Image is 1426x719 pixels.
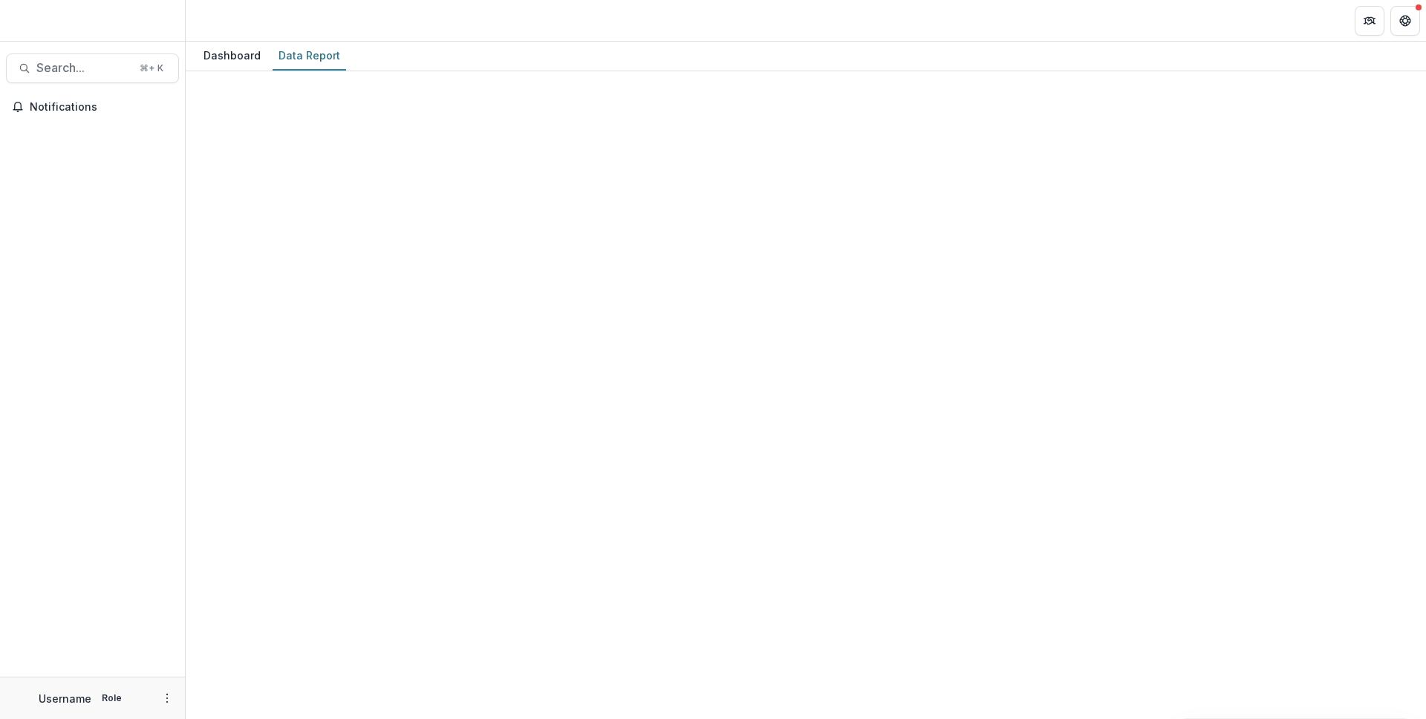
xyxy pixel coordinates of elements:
button: Partners [1355,6,1384,36]
a: Dashboard [198,42,267,71]
div: Data Report [273,45,346,66]
span: Notifications [30,101,173,114]
button: Notifications [6,95,179,119]
a: Data Report [273,42,346,71]
span: Search... [36,61,131,75]
button: More [158,689,176,707]
p: Username [39,691,91,706]
button: Search... [6,53,179,83]
p: Role [97,692,126,705]
div: ⌘ + K [137,60,166,77]
div: Dashboard [198,45,267,66]
button: Get Help [1390,6,1420,36]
